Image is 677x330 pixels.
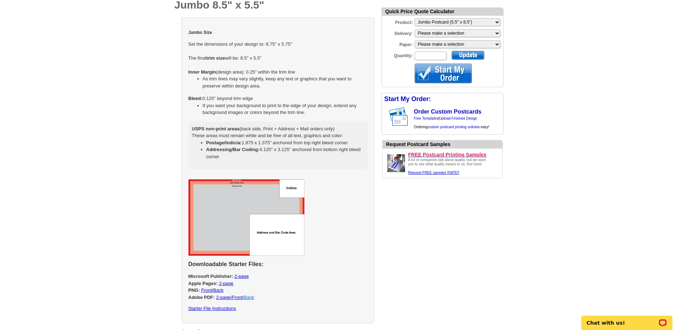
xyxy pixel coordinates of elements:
img: post card showing stamp and address area [388,105,413,129]
a: Order Custom Postcards [414,109,481,115]
strong: trim size [206,55,225,61]
div: A lot of companies talk about quality, but we want you to see what quality means to us, first hand. [408,158,490,175]
strong: USPS non-print areas [192,126,240,131]
a: Upload Finished Design [439,116,477,120]
span: | Ordering is easy! [414,116,489,129]
label: Paper: [382,40,414,48]
strong: Addressing/Bar Coding: [206,147,260,152]
h4: Jumbo Size [188,30,368,35]
div: (back side, Print + Address + Mail orders only) These areas must remain white and be free of all ... [188,122,368,170]
a: Front [232,295,242,300]
a: Free Templates [414,116,439,120]
strong: Microsoft Publisher: [188,274,233,279]
a: custom postcard printing online [428,125,477,129]
a: Back [244,295,254,300]
div: Request Postcard Samples [386,141,502,148]
li: 1.875 x 1.375" anchored from top right bleed corner [206,139,364,146]
strong: Postage/Indicia: [206,140,242,145]
img: Upload a design ready to be printed [385,152,407,174]
a: 2-page [219,281,233,286]
div: Start My Order: [382,93,503,105]
strong: Downloadable Starter Files: [188,261,264,267]
a: Starter File Instructions [188,306,236,311]
strong: Inner Margin [188,69,216,75]
p: | | | [188,273,368,301]
strong: Bleed: [188,96,203,101]
a: Request FREE samples [DATE]! [408,171,460,175]
a: 2-page [216,295,231,300]
img: background image for postcard [382,105,388,129]
iframe: LiveChat chat widget [577,307,677,330]
label: Product: [382,17,414,26]
a: Front [201,287,212,293]
a: Back [213,287,223,293]
li: If you want your background to print to the edge of your design, extend any background images or ... [203,102,368,116]
a: FREE Postcard Printing Samples [408,151,500,158]
strong: Apple Pages: [188,281,218,286]
td: Set the dimensions of your design to: 8.75" x 5.75" The final will be: 8.5" x 5.5" (design area):... [188,24,368,174]
li: 4.125" x 3.125" anchored from bottom right bleed corner [206,146,364,160]
li: As trim lines may vary slightly, keep any text or graphics that you want to preserve within desig... [203,75,368,89]
a: 2-page [234,274,249,279]
strong: PNG: [188,287,200,293]
label: Quantity: [382,51,414,59]
div: Quick Price Quote Calculator [382,8,503,16]
strong: Adobe PDF: [188,295,215,300]
img: jumbo postcard starter files [188,179,304,256]
label: Delivery: [382,29,414,37]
